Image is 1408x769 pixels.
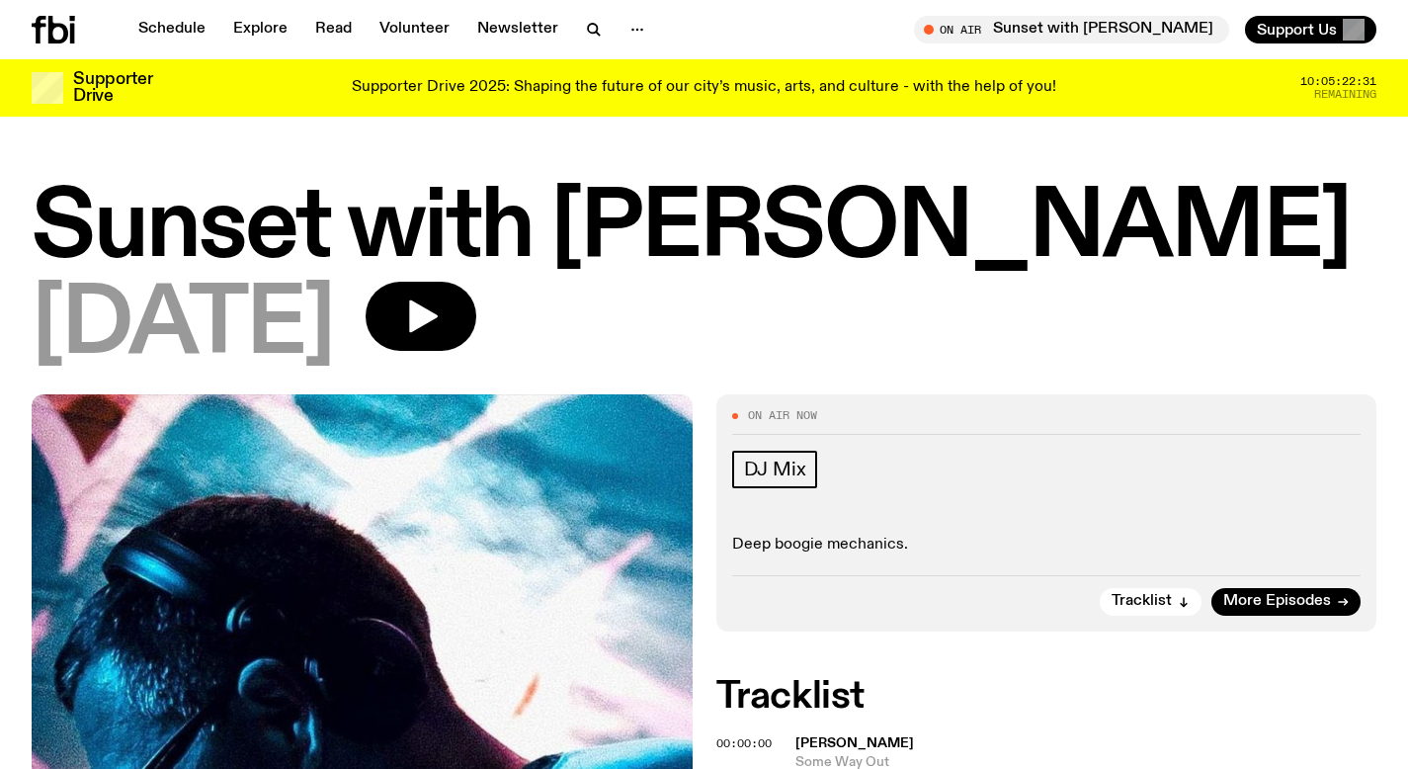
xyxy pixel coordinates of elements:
[716,679,1377,715] h2: Tracklist
[1314,89,1376,100] span: Remaining
[795,736,914,750] span: [PERSON_NAME]
[221,16,299,43] a: Explore
[368,16,461,43] a: Volunteer
[32,185,1376,274] h1: Sunset with [PERSON_NAME]
[732,451,818,488] a: DJ Mix
[303,16,364,43] a: Read
[914,16,1229,43] button: On AirSunset with [PERSON_NAME]
[732,536,1362,555] p: Deep boogie mechanics.
[1257,21,1337,39] span: Support Us
[1245,16,1376,43] button: Support Us
[1300,76,1376,87] span: 10:05:22:31
[1100,588,1201,616] button: Tracklist
[73,71,152,105] h3: Supporter Drive
[1211,588,1361,616] a: More Episodes
[1223,594,1331,609] span: More Episodes
[1112,594,1172,609] span: Tracklist
[716,735,772,751] span: 00:00:00
[352,79,1056,97] p: Supporter Drive 2025: Shaping the future of our city’s music, arts, and culture - with the help o...
[465,16,570,43] a: Newsletter
[32,282,334,371] span: [DATE]
[748,410,817,421] span: On Air Now
[744,459,806,480] span: DJ Mix
[126,16,217,43] a: Schedule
